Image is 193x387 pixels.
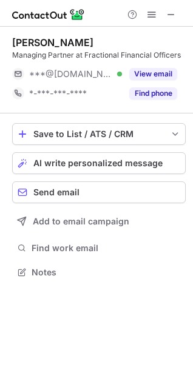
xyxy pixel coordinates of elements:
[33,217,129,226] span: Add to email campaign
[33,187,80,197] span: Send email
[29,69,113,79] span: ***@[DOMAIN_NAME]
[12,123,186,145] button: save-profile-one-click
[12,152,186,174] button: AI write personalized message
[12,181,186,203] button: Send email
[12,7,85,22] img: ContactOut v5.3.10
[129,68,177,80] button: Reveal Button
[12,240,186,257] button: Find work email
[33,129,164,139] div: Save to List / ATS / CRM
[33,158,163,168] span: AI write personalized message
[12,210,186,232] button: Add to email campaign
[12,36,93,49] div: [PERSON_NAME]
[32,267,181,278] span: Notes
[12,50,186,61] div: Managing Partner at Fractional Financial Officers
[12,264,186,281] button: Notes
[129,87,177,99] button: Reveal Button
[32,243,181,254] span: Find work email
